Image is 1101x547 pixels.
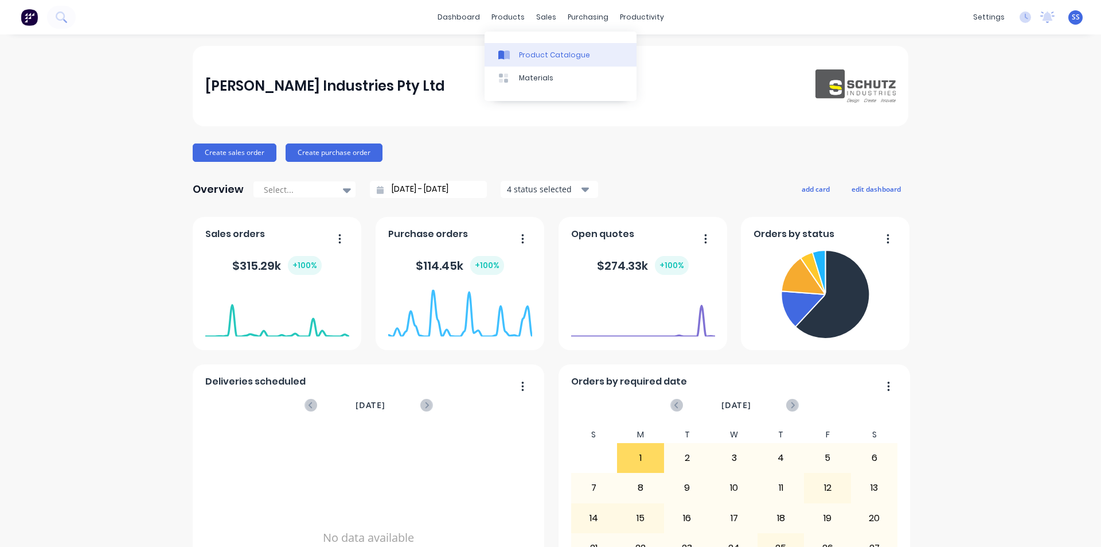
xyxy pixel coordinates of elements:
div: 4 [758,444,804,472]
div: 20 [852,504,897,533]
div: 10 [711,474,757,502]
div: sales [530,9,562,26]
button: 4 status selected [501,181,598,198]
div: S [571,426,618,443]
div: $ 315.29k [232,256,322,275]
div: purchasing [562,9,614,26]
a: dashboard [432,9,486,26]
div: 7 [571,474,617,502]
span: [DATE] [721,399,751,412]
div: products [486,9,530,26]
img: Schutz Industries Pty Ltd [815,69,896,103]
img: Factory [21,9,38,26]
span: Purchase orders [388,227,468,241]
div: + 100 % [655,256,689,275]
div: Product Catalogue [519,50,590,60]
div: T [664,426,711,443]
div: 16 [665,504,710,533]
div: + 100 % [288,256,322,275]
span: Orders by required date [571,375,687,389]
div: F [804,426,851,443]
span: Orders by status [753,227,834,241]
div: Overview [193,178,244,201]
div: T [758,426,805,443]
div: 17 [711,504,757,533]
div: S [851,426,898,443]
div: [PERSON_NAME] Industries Pty Ltd [205,75,445,98]
button: Create purchase order [286,143,382,162]
div: 2 [665,444,710,472]
button: edit dashboard [844,181,908,196]
div: W [710,426,758,443]
div: 13 [852,474,897,502]
div: 5 [805,444,850,472]
span: SS [1072,12,1080,22]
div: 19 [805,504,850,533]
a: Materials [485,67,637,90]
div: 15 [618,504,663,533]
div: $ 274.33k [597,256,689,275]
div: 12 [805,474,850,502]
button: Create sales order [193,143,276,162]
div: 8 [618,474,663,502]
div: M [617,426,664,443]
div: 4 status selected [507,183,579,195]
div: 3 [711,444,757,472]
div: 11 [758,474,804,502]
div: 9 [665,474,710,502]
div: 14 [571,504,617,533]
span: [DATE] [356,399,385,412]
div: $ 114.45k [416,256,504,275]
a: Product Catalogue [485,43,637,66]
div: productivity [614,9,670,26]
button: add card [794,181,837,196]
span: Open quotes [571,227,634,241]
div: 1 [618,444,663,472]
div: 18 [758,504,804,533]
div: Materials [519,73,553,83]
span: Sales orders [205,227,265,241]
div: settings [967,9,1010,26]
div: + 100 % [470,256,504,275]
div: 6 [852,444,897,472]
span: Deliveries scheduled [205,375,306,389]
